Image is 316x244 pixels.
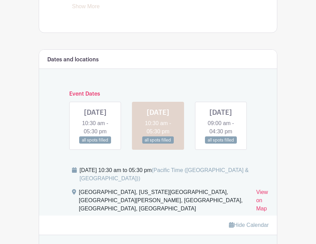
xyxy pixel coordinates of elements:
h6: Event Dates [64,91,252,97]
a: View on Map [256,188,269,216]
div: [GEOGRAPHIC_DATA], [US_STATE][GEOGRAPHIC_DATA], [GEOGRAPHIC_DATA][PERSON_NAME], [GEOGRAPHIC_DATA]... [79,188,251,216]
span: (Pacific Time ([GEOGRAPHIC_DATA] & [GEOGRAPHIC_DATA])) [80,167,249,181]
h6: Dates and locations [47,57,99,63]
a: Show More [72,3,100,12]
div: [DATE] 10:30 am to 05:30 pm [80,166,269,183]
a: Hide Calendar [229,222,269,228]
